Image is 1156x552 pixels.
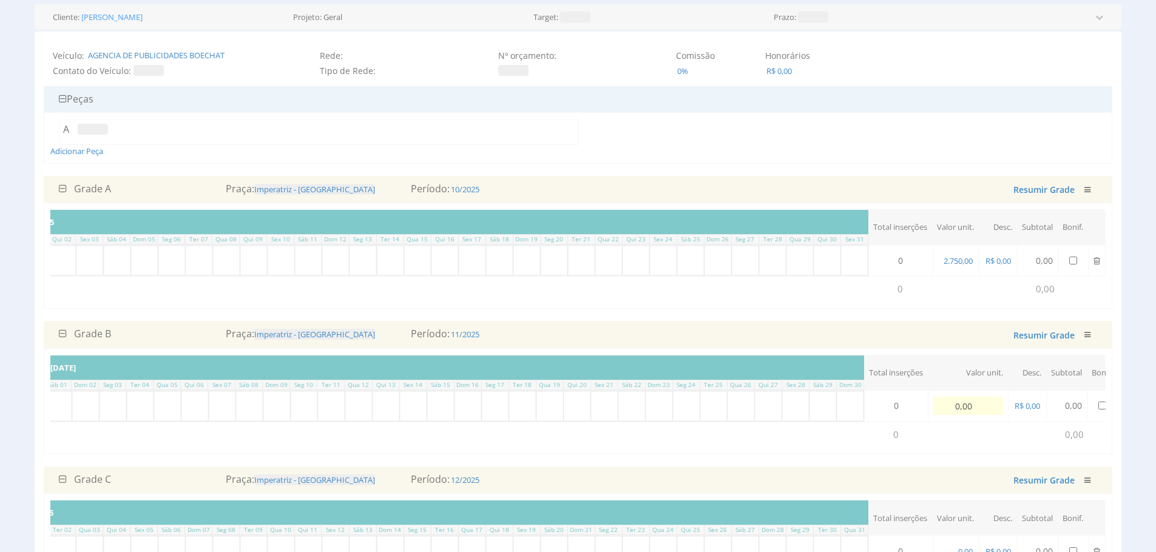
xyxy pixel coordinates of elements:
td: Qui 25 [677,525,704,535]
td: Qui 02 [49,235,76,244]
td: Ter 30 [814,525,841,535]
td: Qua 03 [76,525,103,535]
td: 0,00 [1046,422,1087,447]
td: Sex 03 [76,235,103,244]
td: Qui 20 [563,380,590,389]
span: R$ 0,00 [1013,400,1041,411]
th: Subtotal [1046,355,1087,390]
td: Dom 26 [704,235,731,244]
td: Ter 23 [622,525,649,535]
td: Seg 17 [481,380,509,389]
td: Qua 05 [154,380,181,389]
th: Subtotal [1017,500,1058,536]
label: Nº orçamento: [498,50,556,62]
td: Qui 27 [754,380,782,389]
td: Seg 24 [672,380,700,389]
th: Valor unit. [932,500,979,536]
td: Qui 09 [240,235,267,244]
label: Target: [533,13,558,21]
td: Sáb 29 [810,380,837,389]
td: 0,00 [1017,245,1058,277]
button: Resumir Grade [1013,328,1075,342]
td: Qua 17 [458,525,485,535]
td: Dom 21 [567,525,595,535]
td: Dom 02 [72,380,99,389]
span: R$ 0,00 [984,255,1012,266]
td: Ter 25 [700,380,727,389]
td: Seg 10 [290,380,317,389]
td: Qui 06 [181,380,208,389]
td: Qua 12 [345,380,372,389]
td: Ter 07 [185,235,212,244]
div: Praça: [226,182,402,196]
label: Veículo: [53,50,84,62]
td: Seg 08 [212,525,240,535]
button: Resumir Grade [1013,473,1075,487]
label: Projeto: [293,13,322,21]
td: Sáb 06 [158,525,185,535]
td: Qui 30 [814,235,841,244]
td: Sáb 18 [485,235,513,244]
td: Sáb 15 [427,380,454,389]
td: Sex 31 [841,235,868,244]
th: Total inserções [868,210,932,245]
td: Seg 03 [99,380,126,389]
th: Total inserções [864,355,928,390]
td: Qui 18 [485,525,513,535]
td: Qui 13 [372,380,399,389]
td: Seg 06 [158,235,185,244]
label: Comissão [676,50,715,62]
td: Seg 29 [786,525,814,535]
td: Qua 31 [841,525,868,535]
td: 0,00 [1046,390,1087,422]
span: 0% [676,66,689,76]
td: Dom 16 [454,380,481,389]
th: Out/25 [21,210,868,235]
td: Sex 19 [513,525,540,535]
span: Imperatriz - [GEOGRAPHIC_DATA] [254,184,375,195]
span: Imperatriz - [GEOGRAPHIC_DATA] [254,474,375,485]
label: Rede: [320,50,343,62]
div: Período: [402,182,754,196]
th: Desc. [979,500,1017,536]
td: Sex 05 [130,525,158,535]
span: 0 [898,255,903,266]
td: Qua 08 [212,235,240,244]
td: Ter 21 [567,235,595,244]
td: Ter 02 [49,525,76,535]
td: Sáb 25 [677,235,704,244]
td: 0 [868,277,932,302]
td: Seg 22 [595,525,622,535]
td: Sex 24 [649,235,677,244]
th: Subtotal [1017,210,1058,245]
button: Resumir Grade [1013,183,1075,197]
td: 0 [864,422,928,447]
th: Valor unit. [932,210,979,245]
td: Qua 15 [404,235,431,244]
td: Ter 11 [317,380,345,389]
div: Praça: [226,327,402,341]
td: Dom 07 [185,525,212,535]
td: 0,00 [1017,277,1058,302]
td: Dom 30 [837,380,864,389]
td: Sáb 20 [540,525,567,535]
span: Geral [323,13,342,21]
th: Dez/25 [21,500,868,525]
label: Cliente: [53,13,79,21]
td: Sáb 22 [618,380,645,389]
span: 10/2025 [450,184,481,195]
td: Sex 14 [399,380,427,389]
th: Desc. [979,210,1017,245]
td: Ter 28 [759,235,786,244]
td: Sáb 27 [731,525,759,535]
td: Seg 27 [731,235,759,244]
td: Dom 23 [645,380,672,389]
div: Período: [402,327,754,341]
th: Total inserções [868,500,932,536]
td: Sex 07 [208,380,235,389]
td: Sáb 01 [44,380,72,389]
label: Prazo: [774,13,796,21]
span: R$ 0,00 [765,66,793,76]
span: Grade B [74,327,111,340]
td: Ter 09 [240,525,267,535]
